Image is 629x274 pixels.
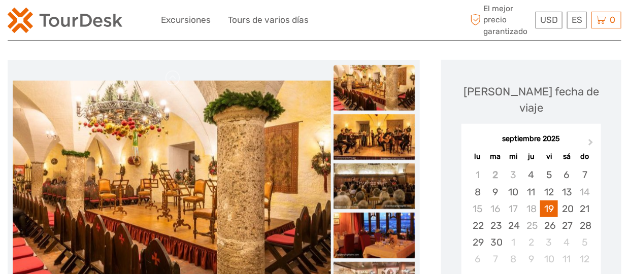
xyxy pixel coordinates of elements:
div: Choose jueves, 4 de septiembre de 2025 [522,166,540,183]
div: Choose domingo, 7 de septiembre de 2025 [576,166,593,183]
div: Choose lunes, 8 de septiembre de 2025 [469,184,486,200]
a: Excursiones [161,13,211,27]
div: Choose viernes, 12 de septiembre de 2025 [540,184,558,200]
div: Choose lunes, 22 de septiembre de 2025 [469,217,486,234]
span: USD [540,15,558,25]
span: 0 [608,15,617,25]
div: Not available lunes, 15 de septiembre de 2025 [469,200,486,217]
div: Choose jueves, 11 de septiembre de 2025 [522,184,540,200]
div: Choose domingo, 12 de octubre de 2025 [576,251,593,267]
div: Choose viernes, 26 de septiembre de 2025 [540,217,558,234]
div: Choose miércoles, 1 de octubre de 2025 [505,234,522,251]
div: sá [558,150,576,163]
div: ju [522,150,540,163]
img: a7f034123a6d4eca976e94d8950cc664_slider_thumbnail.jpg [334,65,415,111]
div: Choose domingo, 5 de octubre de 2025 [576,234,593,251]
div: ES [567,12,587,28]
div: [PERSON_NAME] fecha de viaje [451,84,611,116]
div: do [576,150,593,163]
div: Choose sábado, 13 de septiembre de 2025 [558,184,576,200]
div: Choose viernes, 10 de octubre de 2025 [540,251,558,267]
img: aad15b1bfa764fb98870bf86812687e0_slider_thumbnail.jpg [334,213,415,258]
span: El mejor precio garantizado [468,3,533,37]
div: Not available jueves, 25 de septiembre de 2025 [522,217,540,234]
div: Not available miércoles, 3 de septiembre de 2025 [505,166,522,183]
img: c9f0df86e415482d86e7d31faddaacc2_slider_thumbnail.jpg [334,163,415,209]
div: Choose martes, 23 de septiembre de 2025 [487,217,505,234]
div: Not available jueves, 18 de septiembre de 2025 [522,200,540,217]
div: Not available martes, 16 de septiembre de 2025 [487,200,505,217]
div: lu [469,150,486,163]
div: Choose domingo, 21 de septiembre de 2025 [576,200,593,217]
div: Choose sábado, 6 de septiembre de 2025 [558,166,576,183]
div: Choose viernes, 5 de septiembre de 2025 [540,166,558,183]
div: Choose miércoles, 24 de septiembre de 2025 [505,217,522,234]
img: a4a408b5cd724e8ba5970cbcaf9212e1_slider_thumbnail.jpg [334,114,415,160]
div: Not available domingo, 14 de septiembre de 2025 [576,184,593,200]
div: Choose sábado, 11 de octubre de 2025 [558,251,576,267]
button: Open LiveChat chat widget [117,16,129,28]
div: Choose viernes, 3 de octubre de 2025 [540,234,558,251]
div: Choose martes, 7 de octubre de 2025 [487,251,505,267]
div: Choose sábado, 27 de septiembre de 2025 [558,217,576,234]
div: ma [487,150,505,163]
div: Choose miércoles, 8 de octubre de 2025 [505,251,522,267]
div: Choose jueves, 2 de octubre de 2025 [522,234,540,251]
a: Tours de varios días [228,13,309,27]
div: Choose viernes, 19 de septiembre de 2025 [540,200,558,217]
img: 2254-3441b4b5-4e5f-4d00-b396-31f1d84a6ebf_logo_small.png [8,8,122,33]
div: Choose domingo, 28 de septiembre de 2025 [576,217,593,234]
div: Not available martes, 2 de septiembre de 2025 [487,166,505,183]
div: Not available lunes, 1 de septiembre de 2025 [469,166,486,183]
div: septiembre 2025 [461,134,601,145]
button: Next Month [584,136,600,153]
div: Choose sábado, 20 de septiembre de 2025 [558,200,576,217]
div: Choose lunes, 6 de octubre de 2025 [469,251,486,267]
div: vi [540,150,558,163]
div: Choose jueves, 9 de octubre de 2025 [522,251,540,267]
div: Choose lunes, 29 de septiembre de 2025 [469,234,486,251]
div: mi [505,150,522,163]
div: Choose martes, 9 de septiembre de 2025 [487,184,505,200]
div: Choose martes, 30 de septiembre de 2025 [487,234,505,251]
div: Choose miércoles, 10 de septiembre de 2025 [505,184,522,200]
div: Not available miércoles, 17 de septiembre de 2025 [505,200,522,217]
div: Choose sábado, 4 de octubre de 2025 [558,234,576,251]
p: We're away right now. Please check back later! [14,18,115,26]
div: month 2025-09 [465,166,598,267]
